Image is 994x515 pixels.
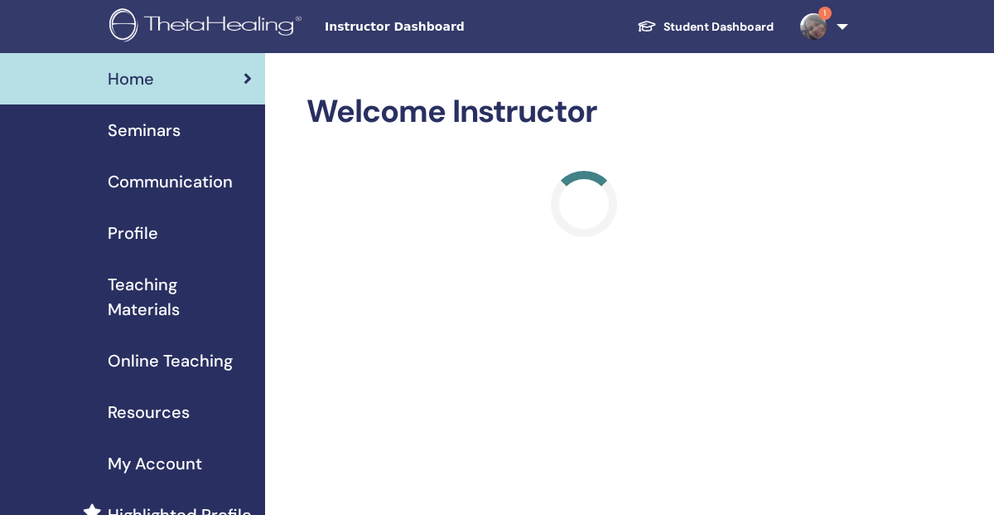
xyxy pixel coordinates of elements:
[109,8,307,46] img: logo.png
[108,169,233,194] span: Communication
[325,18,573,36] span: Instructor Dashboard
[108,451,202,476] span: My Account
[108,221,158,245] span: Profile
[306,93,861,131] h2: Welcome Instructor
[800,13,827,40] img: default.jpg
[108,272,252,322] span: Teaching Materials
[108,400,190,425] span: Resources
[818,7,832,20] span: 1
[624,12,787,42] a: Student Dashboard
[637,19,657,33] img: graduation-cap-white.svg
[108,66,154,91] span: Home
[108,118,181,143] span: Seminars
[108,348,233,373] span: Online Teaching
